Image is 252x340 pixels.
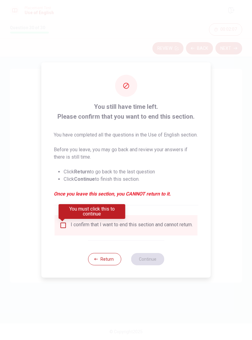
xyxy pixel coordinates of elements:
strong: Continue [74,176,95,182]
button: Continue [131,253,164,265]
li: Click to go back to the last question [64,168,199,176]
div: You must click this to continue [59,204,125,219]
p: You have completed all the questions in the Use of English section. [54,131,199,139]
strong: Return [74,169,90,175]
em: Once you leave this section, you CANNOT return to it. [54,190,199,198]
span: You must click this to continue [60,222,67,229]
p: Before you leave, you may go back and review your answers if there is still time. [54,146,199,161]
li: Click to finish this section. [64,176,199,183]
div: I confirm that I want to end this section and cannot return. [71,222,193,229]
span: You still have time left. Please confirm that you want to end this section. [54,102,199,121]
button: Return [88,253,121,265]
